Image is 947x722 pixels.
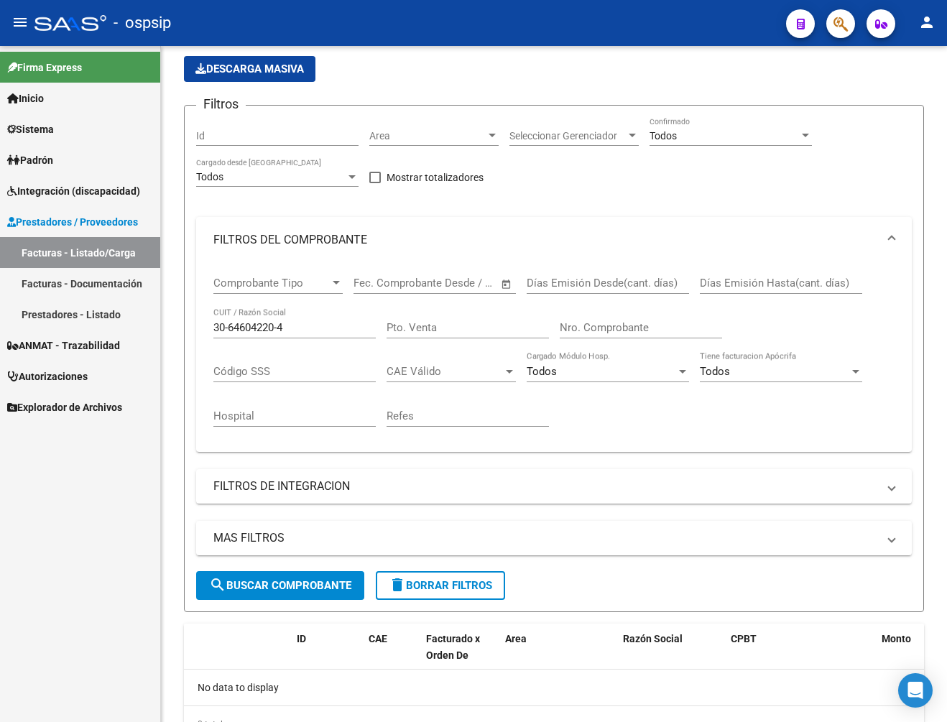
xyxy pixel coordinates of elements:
span: Facturado x Orden De [426,633,480,661]
span: Buscar Comprobante [209,579,351,592]
span: Razón Social [623,633,683,644]
button: Descarga Masiva [184,56,315,82]
span: ID [297,633,306,644]
datatable-header-cell: ID [291,624,363,687]
span: Area [505,633,527,644]
mat-icon: search [209,576,226,593]
span: Descarga Masiva [195,63,304,75]
span: Seleccionar Gerenciador [509,130,626,142]
span: Sistema [7,121,54,137]
span: Inicio [7,91,44,106]
mat-panel-title: MAS FILTROS [213,530,877,546]
input: Fecha inicio [354,277,412,290]
button: Buscar Comprobante [196,571,364,600]
mat-expansion-panel-header: MAS FILTROS [196,521,912,555]
button: Open calendar [499,276,515,292]
span: Integración (discapacidad) [7,183,140,199]
span: Todos [527,365,557,378]
div: No data to display [184,670,924,705]
mat-panel-title: FILTROS DEL COMPROBANTE [213,232,877,248]
div: Open Intercom Messenger [898,673,933,708]
span: Borrar Filtros [389,579,492,592]
input: Fecha fin [425,277,494,290]
span: CAE Válido [387,365,503,378]
button: Borrar Filtros [376,571,505,600]
span: Todos [196,171,223,182]
span: CPBT [731,633,757,644]
datatable-header-cell: Facturado x Orden De [420,624,499,687]
span: Todos [650,130,677,142]
span: Explorador de Archivos [7,399,122,415]
span: Mostrar totalizadores [387,169,484,186]
mat-expansion-panel-header: FILTROS DEL COMPROBANTE [196,217,912,263]
mat-expansion-panel-header: FILTROS DE INTEGRACION [196,469,912,504]
span: Area [369,130,486,142]
mat-icon: person [918,14,936,31]
mat-icon: menu [11,14,29,31]
h3: Filtros [196,94,246,114]
app-download-masive: Descarga masiva de comprobantes (adjuntos) [184,56,315,82]
span: Autorizaciones [7,369,88,384]
datatable-header-cell: CPBT [725,624,876,687]
mat-icon: delete [389,576,406,593]
span: Padrón [7,152,53,168]
span: ANMAT - Trazabilidad [7,338,120,353]
span: Prestadores / Proveedores [7,214,138,230]
div: FILTROS DEL COMPROBANTE [196,263,912,452]
mat-panel-title: FILTROS DE INTEGRACION [213,478,877,494]
span: - ospsip [114,7,171,39]
datatable-header-cell: Razón Social [617,624,725,687]
span: Monto [882,633,911,644]
span: Todos [700,365,730,378]
span: Comprobante Tipo [213,277,330,290]
datatable-header-cell: Area [499,624,596,687]
span: Firma Express [7,60,82,75]
span: CAE [369,633,387,644]
datatable-header-cell: CAE [363,624,420,687]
